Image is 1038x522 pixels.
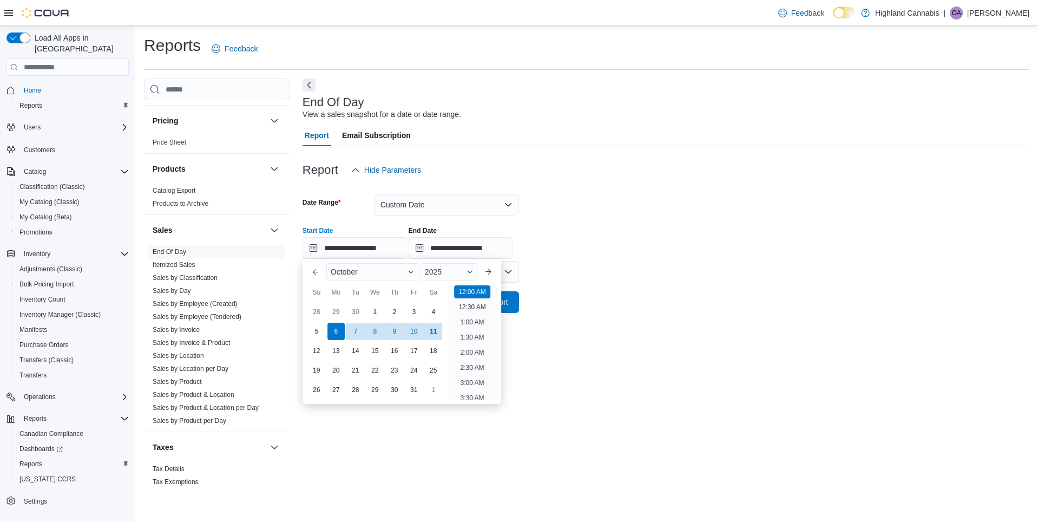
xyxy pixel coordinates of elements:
div: day-15 [366,342,384,360]
h1: Reports [144,35,201,56]
div: Button. Open the month selector. October is currently selected. [326,263,418,280]
div: day-11 [425,323,442,340]
span: Transfers [15,369,129,382]
span: Sales by Classification [153,273,218,282]
div: day-28 [308,303,325,321]
div: day-25 [425,362,442,379]
a: Transfers (Classic) [15,354,78,367]
button: Catalog [2,164,133,179]
div: day-18 [425,342,442,360]
div: day-23 [386,362,403,379]
div: Button. Open the year selector. 2025 is currently selected. [421,263,477,280]
span: End Of Day [153,247,186,256]
a: Settings [19,495,51,508]
button: Products [153,164,266,174]
span: My Catalog (Classic) [19,198,80,206]
button: Reports [2,411,133,426]
label: End Date [409,226,437,235]
span: Customers [24,146,55,154]
a: Reports [15,99,47,112]
span: Sales by Product per Day [153,416,226,425]
button: Inventory Manager (Classic) [11,307,133,322]
h3: End Of Day [303,96,364,109]
span: Sales by Employee (Created) [153,299,238,308]
input: Press the down key to enter a popover containing a calendar. Press the escape key to close the po... [303,237,406,259]
span: [US_STATE] CCRS [19,475,76,484]
a: Tax Details [153,465,185,473]
div: Products [144,184,290,214]
div: day-2 [386,303,403,321]
span: Tax Details [153,465,185,473]
div: day-27 [327,381,345,399]
span: Feedback [225,43,258,54]
span: Washington CCRS [15,473,129,486]
div: day-21 [347,362,364,379]
label: Start Date [303,226,333,235]
div: day-6 [327,323,345,340]
span: Promotions [19,228,52,237]
div: Mo [327,284,345,301]
a: Itemized Sales [153,261,195,269]
a: Adjustments (Classic) [15,263,87,276]
button: Bulk Pricing Import [11,277,133,292]
span: My Catalog (Beta) [15,211,129,224]
span: Settings [19,494,129,508]
span: Catalog Export [153,186,195,195]
span: OA [951,6,961,19]
span: Settings [24,497,47,506]
a: Tax Exemptions [153,478,199,486]
div: October, 2025 [307,302,443,400]
span: Tax Exemptions [153,478,199,486]
div: day-4 [425,303,442,321]
div: day-12 [308,342,325,360]
a: Customers [19,143,60,156]
a: Home [19,84,45,97]
h3: Sales [153,225,173,236]
li: 1:00 AM [456,316,488,329]
span: Email Subscription [342,125,411,146]
div: day-30 [347,303,364,321]
button: Products [268,162,281,175]
a: Canadian Compliance [15,427,88,440]
button: Taxes [153,442,266,453]
button: Inventory [19,247,55,260]
span: Hide Parameters [364,165,421,175]
span: Classification (Classic) [19,182,85,191]
span: My Catalog (Beta) [19,213,72,221]
span: Reports [15,99,129,112]
button: Adjustments (Classic) [11,262,133,277]
li: 1:30 AM [456,331,488,344]
a: Classification (Classic) [15,180,89,193]
button: Inventory Count [11,292,133,307]
li: 2:00 AM [456,346,488,359]
button: [US_STATE] CCRS [11,472,133,487]
span: Inventory [19,247,129,260]
div: day-30 [386,381,403,399]
h3: Report [303,164,338,177]
div: day-1 [366,303,384,321]
img: Cova [22,8,70,18]
button: Transfers [11,368,133,383]
span: Manifests [15,323,129,336]
li: 2:30 AM [456,361,488,374]
span: Reports [19,460,42,468]
span: Feedback [791,8,824,18]
div: Th [386,284,403,301]
span: Home [24,86,41,95]
span: Dashboards [15,442,129,455]
span: Operations [24,393,56,401]
div: day-10 [405,323,423,340]
a: Sales by Invoice [153,326,200,334]
span: Reports [19,412,129,425]
button: Operations [2,389,133,404]
span: Customers [19,142,129,156]
span: Report [305,125,329,146]
div: Tu [347,284,364,301]
a: Sales by Employee (Created) [153,300,238,308]
li: 12:00 AM [454,285,490,298]
span: Transfers [19,371,47,380]
span: 2025 [425,267,442,276]
button: Sales [268,224,281,237]
div: day-20 [327,362,345,379]
div: day-7 [347,323,364,340]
